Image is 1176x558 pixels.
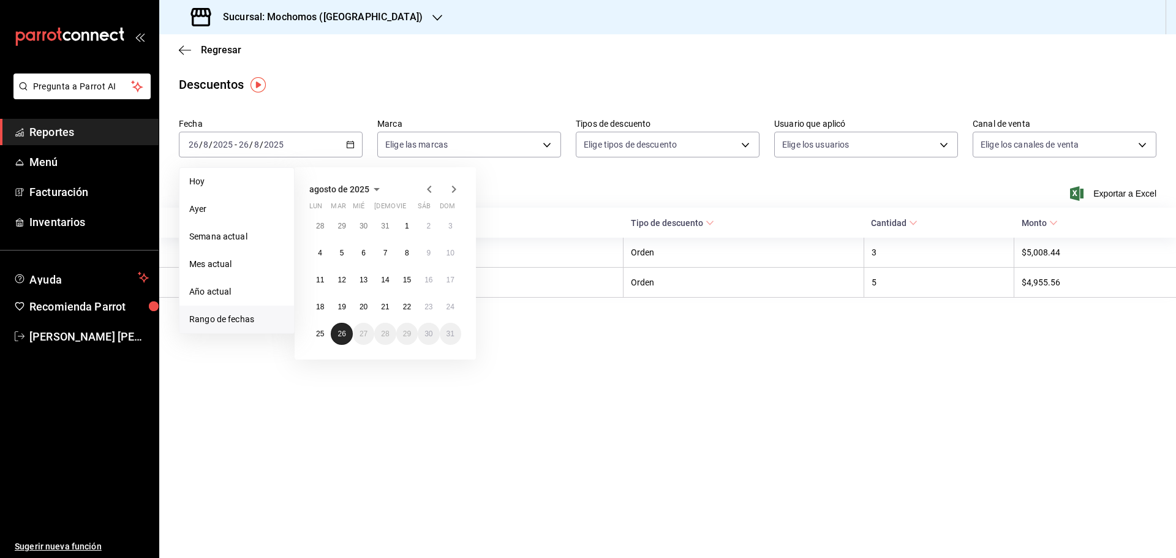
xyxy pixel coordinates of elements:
[403,303,411,311] abbr: 22 de agosto de 2025
[424,303,432,311] abbr: 23 de agosto de 2025
[337,222,345,230] abbr: 29 de julio de 2025
[199,140,203,149] span: /
[331,215,352,237] button: 29 de julio de 2025
[1072,186,1156,201] button: Exportar a Excel
[864,268,1014,298] th: 5
[189,203,284,216] span: Ayer
[426,249,431,257] abbr: 9 de agosto de 2025
[418,202,431,215] abbr: sábado
[309,296,331,318] button: 18 de agosto de 2025
[381,330,389,338] abbr: 28 de agosto de 2025
[331,323,352,345] button: 26 de agosto de 2025
[340,249,344,257] abbr: 5 de agosto de 2025
[440,202,455,215] abbr: domingo
[337,330,345,338] abbr: 26 de agosto de 2025
[29,270,133,285] span: Ayuda
[29,184,149,200] span: Facturación
[426,222,431,230] abbr: 2 de agosto de 2025
[251,77,266,92] img: Tooltip marker
[424,330,432,338] abbr: 30 de agosto de 2025
[361,249,366,257] abbr: 6 de agosto de 2025
[353,296,374,318] button: 20 de agosto de 2025
[249,140,253,149] span: /
[447,249,454,257] abbr: 10 de agosto de 2025
[405,249,409,257] abbr: 8 de agosto de 2025
[374,296,396,318] button: 21 de agosto de 2025
[440,242,461,264] button: 10 de agosto de 2025
[381,222,389,230] abbr: 31 de julio de 2025
[440,323,461,345] button: 31 de agosto de 2025
[424,276,432,284] abbr: 16 de agosto de 2025
[396,296,418,318] button: 22 de agosto de 2025
[318,249,322,257] abbr: 4 de agosto de 2025
[337,303,345,311] abbr: 19 de agosto de 2025
[360,330,367,338] abbr: 27 de agosto de 2025
[309,184,369,194] span: agosto de 2025
[396,269,418,291] button: 15 de agosto de 2025
[135,32,145,42] button: open_drawer_menu
[864,238,1014,268] th: 3
[309,202,322,215] abbr: lunes
[238,140,249,149] input: --
[973,119,1156,128] label: Canal de venta
[179,44,241,56] button: Regresar
[353,269,374,291] button: 13 de agosto de 2025
[440,296,461,318] button: 24 de agosto de 2025
[353,215,374,237] button: 30 de julio de 2025
[396,323,418,345] button: 29 de agosto de 2025
[1022,218,1058,228] span: Monto
[374,323,396,345] button: 28 de agosto de 2025
[440,215,461,237] button: 3 de agosto de 2025
[403,276,411,284] abbr: 15 de agosto de 2025
[337,276,345,284] abbr: 12 de agosto de 2025
[309,269,331,291] button: 11 de agosto de 2025
[331,296,352,318] button: 19 de agosto de 2025
[418,269,439,291] button: 16 de agosto de 2025
[374,215,396,237] button: 31 de julio de 2025
[447,276,454,284] abbr: 17 de agosto de 2025
[624,268,864,298] th: Orden
[331,242,352,264] button: 5 de agosto de 2025
[15,540,149,553] span: Sugerir nueva función
[316,303,324,311] abbr: 18 de agosto de 2025
[9,89,151,102] a: Pregunta a Parrot AI
[331,269,352,291] button: 12 de agosto de 2025
[447,330,454,338] abbr: 31 de agosto de 2025
[377,119,561,128] label: Marca
[353,242,374,264] button: 6 de agosto de 2025
[360,222,367,230] abbr: 30 de julio de 2025
[263,140,284,149] input: ----
[188,140,199,149] input: --
[13,74,151,99] button: Pregunta a Parrot AI
[29,124,149,140] span: Reportes
[33,80,132,93] span: Pregunta a Parrot AI
[309,323,331,345] button: 25 de agosto de 2025
[385,138,448,151] span: Elige las marcas
[396,242,418,264] button: 8 de agosto de 2025
[159,268,624,298] th: [PERSON_NAME]
[309,242,331,264] button: 4 de agosto de 2025
[381,276,389,284] abbr: 14 de agosto de 2025
[1014,268,1176,298] th: $4,955.56
[353,202,364,215] abbr: miércoles
[782,138,849,151] span: Elige los usuarios
[584,138,677,151] span: Elige tipos de descuento
[396,202,406,215] abbr: viernes
[981,138,1079,151] span: Elige los canales de venta
[179,75,244,94] div: Descuentos
[189,313,284,326] span: Rango de fechas
[418,296,439,318] button: 23 de agosto de 2025
[29,298,149,315] span: Recomienda Parrot
[576,119,759,128] label: Tipos de descuento
[374,202,447,215] abbr: jueves
[159,238,624,268] th: [PERSON_NAME] Seahiel [PERSON_NAME]
[396,215,418,237] button: 1 de agosto de 2025
[316,330,324,338] abbr: 25 de agosto de 2025
[405,222,409,230] abbr: 1 de agosto de 2025
[440,269,461,291] button: 17 de agosto de 2025
[189,285,284,298] span: Año actual
[381,303,389,311] abbr: 21 de agosto de 2025
[418,215,439,237] button: 2 de agosto de 2025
